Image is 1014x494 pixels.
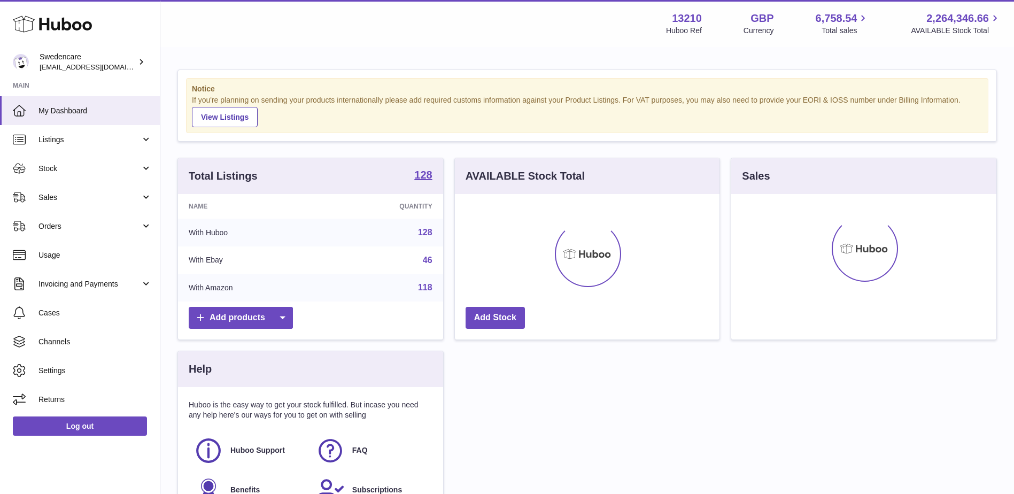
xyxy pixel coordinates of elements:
span: Invoicing and Payments [38,279,141,289]
h3: Help [189,362,212,376]
a: FAQ [316,436,427,465]
span: My Dashboard [38,106,152,116]
td: With Ebay [178,246,323,274]
span: Usage [38,250,152,260]
td: With Amazon [178,274,323,302]
span: 2,264,346.66 [926,11,989,26]
a: 2,264,346.66 AVAILABLE Stock Total [911,11,1001,36]
div: Currency [744,26,774,36]
h3: Sales [742,169,770,183]
a: Add products [189,307,293,329]
span: AVAILABLE Stock Total [911,26,1001,36]
th: Quantity [323,194,443,219]
a: 118 [418,283,432,292]
a: View Listings [192,107,258,127]
img: gemma.horsfield@swedencare.co.uk [13,54,29,70]
strong: GBP [750,11,773,26]
a: 128 [414,169,432,182]
span: Orders [38,221,141,231]
h3: Total Listings [189,169,258,183]
a: Huboo Support [194,436,305,465]
span: Returns [38,395,152,405]
h3: AVAILABLE Stock Total [466,169,585,183]
span: Settings [38,366,152,376]
span: 6,758.54 [816,11,857,26]
div: If you're planning on sending your products internationally please add required customs informati... [192,95,982,127]
span: Cases [38,308,152,318]
span: Huboo Support [230,445,285,456]
span: Listings [38,135,141,145]
span: Channels [38,337,152,347]
a: 6,758.54 Total sales [816,11,870,36]
a: Log out [13,416,147,436]
a: Add Stock [466,307,525,329]
span: FAQ [352,445,368,456]
div: Huboo Ref [666,26,702,36]
td: With Huboo [178,219,323,246]
p: Huboo is the easy way to get your stock fulfilled. But incase you need any help here's our ways f... [189,400,432,420]
strong: Notice [192,84,982,94]
strong: 13210 [672,11,702,26]
a: 46 [423,256,432,265]
th: Name [178,194,323,219]
span: Total sales [822,26,869,36]
span: [EMAIL_ADDRESS][DOMAIN_NAME] [40,63,157,71]
span: Stock [38,164,141,174]
div: Swedencare [40,52,136,72]
a: 128 [418,228,432,237]
strong: 128 [414,169,432,180]
span: Sales [38,192,141,203]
